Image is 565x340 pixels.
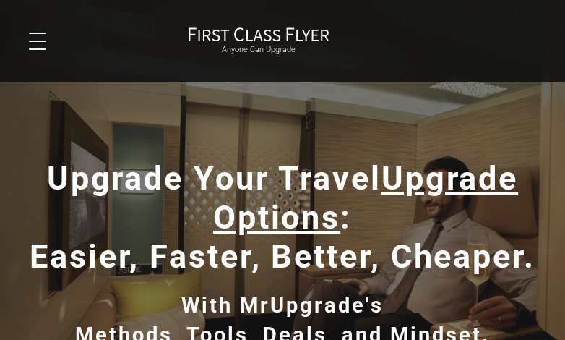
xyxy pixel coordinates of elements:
[30,159,535,276] span: Upgrade Your Travel : Easier, Faster, Better, Cheaper.
[188,45,329,55] small: Anyone Can Upgrade
[213,159,518,237] span: Upgrade Options
[188,27,329,42] img: First Class Flyer
[188,27,329,56] a: First Class FlyerAnyone Can Upgrade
